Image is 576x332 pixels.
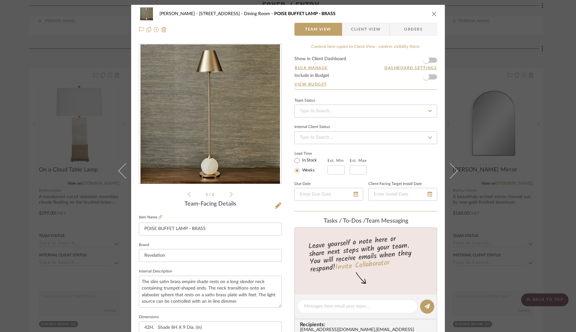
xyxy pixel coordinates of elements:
span: Recipients: [300,322,434,327]
div: Internal Client Status [294,125,330,129]
span: / [209,193,212,197]
button: close [431,11,437,17]
div: Leave yourself a note here or share next steps with your team. You will receive emails when they ... [294,232,438,275]
span: Orders [397,23,430,36]
span: Tasks / To-Dos / [324,218,366,224]
button: Dashboard Settings [384,65,437,71]
input: Enter Item Name [139,223,282,235]
label: Internal Description [139,270,172,273]
div: Team Status [294,99,315,102]
span: Dining Room [244,12,274,16]
label: Dimensions [139,316,159,319]
label: Lead Time [294,151,328,156]
label: In Stock [301,158,317,163]
span: [PERSON_NAME] - [STREET_ADDRESS] [159,12,244,16]
input: Enter Brand [139,249,282,262]
span: 3 [212,193,215,197]
span: Team View [305,23,331,36]
a: View Budget [294,82,437,87]
label: Est. Max [350,158,367,163]
button: Bulk Manage [294,65,328,71]
a: Invite Collaborator [335,257,390,273]
label: Due Date [294,182,310,186]
img: 6640e4be-2272-485d-b5de-aedaea58a2d7_436x436.jpg [140,44,280,184]
span: Client View [351,23,381,36]
input: Enter Install Date [368,188,437,201]
div: 0 [139,44,281,184]
div: Content here copies to Client View - confirm visibility there. [294,44,437,50]
mat-radio-group: Select item type [294,156,328,174]
input: Type to Search… [294,131,437,144]
img: Remove from project [161,27,166,32]
div: Team-Facing Details [139,201,282,208]
span: POISE BUFFET LAMP - BRASS [274,12,336,16]
label: Brand [139,244,149,247]
input: Type to Search… [294,105,437,117]
span: 1 [206,193,209,197]
input: Enter Due Date [294,188,363,201]
label: Weeks [301,168,315,173]
img: 6640e4be-2272-485d-b5de-aedaea58a2d7_48x40.jpg [139,7,154,20]
label: Item Name [139,215,162,220]
div: team Messaging [294,218,437,225]
label: Client-Facing Target Install Date [368,182,422,186]
label: Est. Min [328,158,344,163]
